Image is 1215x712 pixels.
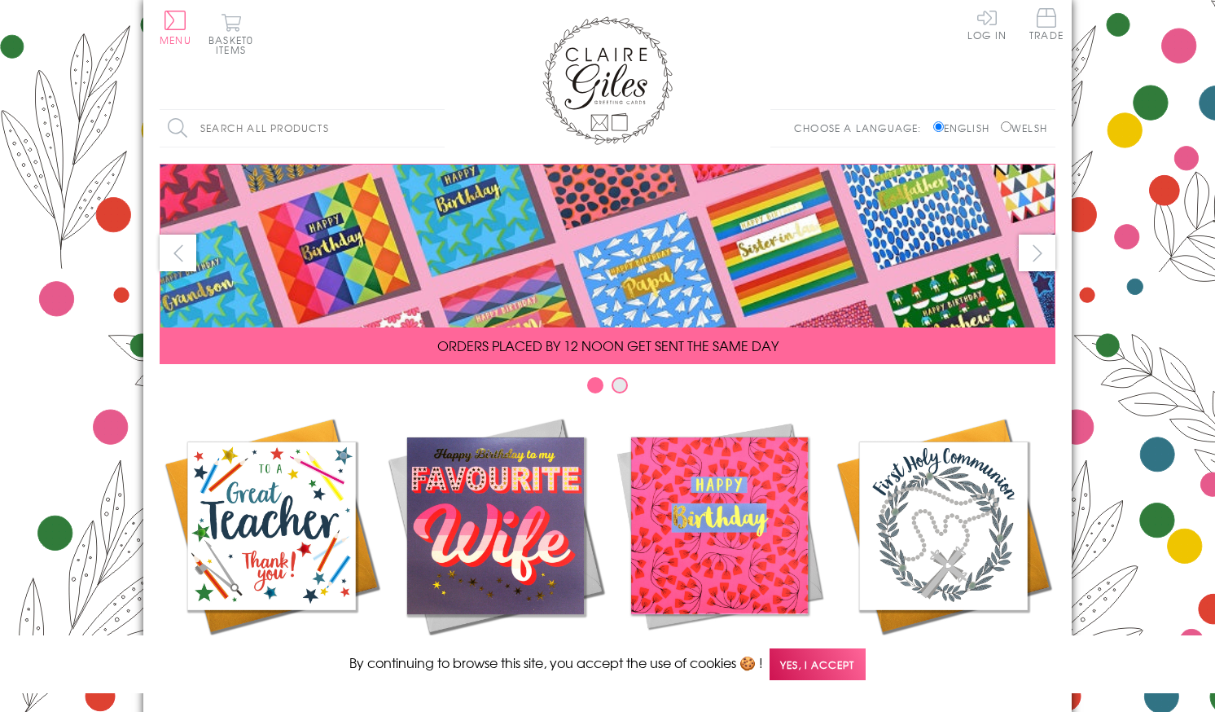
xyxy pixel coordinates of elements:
a: Log In [967,8,1007,40]
span: Yes, I accept [770,648,866,680]
span: 0 items [216,33,253,57]
input: English [933,121,944,132]
p: Choose a language: [794,121,930,135]
label: English [933,121,998,135]
input: Search [428,110,445,147]
span: Menu [160,33,191,47]
button: Carousel Page 2 [612,377,628,393]
input: Welsh [1001,121,1011,132]
span: Trade [1029,8,1064,40]
img: Claire Giles Greetings Cards [542,16,673,145]
button: next [1019,235,1055,271]
button: Basket0 items [208,13,253,55]
button: prev [160,235,196,271]
button: Carousel Page 1 (Current Slide) [587,377,603,393]
input: Search all products [160,110,445,147]
span: ORDERS PLACED BY 12 NOON GET SENT THE SAME DAY [437,336,779,355]
label: Welsh [1001,121,1047,135]
a: Trade [1029,8,1064,43]
a: Communion and Confirmation [831,414,1055,689]
div: Carousel Pagination [160,376,1055,402]
a: New Releases [384,414,607,670]
button: Menu [160,11,191,45]
a: Birthdays [607,414,831,670]
a: Academic [160,414,384,670]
